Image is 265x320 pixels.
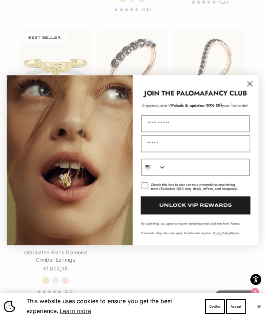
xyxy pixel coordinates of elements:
strong: JOIN THE PALOMA [144,88,205,98]
button: UNLOCK VIP REWARDS [141,196,250,215]
input: Email [141,135,250,152]
p: By submitting, you agree to receive marketing emails and texts from Paloma Diamonds. Msg rates ma... [141,221,249,235]
img: Loading... [7,75,132,245]
span: + your first order! [204,103,249,109]
a: Learn more [58,305,92,316]
img: Cookie banner [4,301,15,312]
a: Terms [232,231,239,235]
button: Decline [205,299,225,314]
span: & . [213,231,240,235]
div: Check this box to also receive promotional marketing texts (Exclusive SMS-only deals, offers, and... [151,182,242,190]
strong: FANCY CLUB [205,88,247,98]
span: deals & updates [152,103,204,109]
span: This website uses cookies to ensure you get the best experience. [26,297,194,316]
button: Close dialog [244,78,255,89]
span: 10% Off [206,103,222,109]
button: Search Countries [141,159,166,175]
input: First Name [141,115,249,132]
button: Accept [226,299,246,314]
a: Privacy Policy [213,231,230,235]
span: exclusive VIP [152,103,174,109]
img: United States [145,164,151,170]
span: Enjoy [142,103,152,109]
button: Close [257,304,261,309]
